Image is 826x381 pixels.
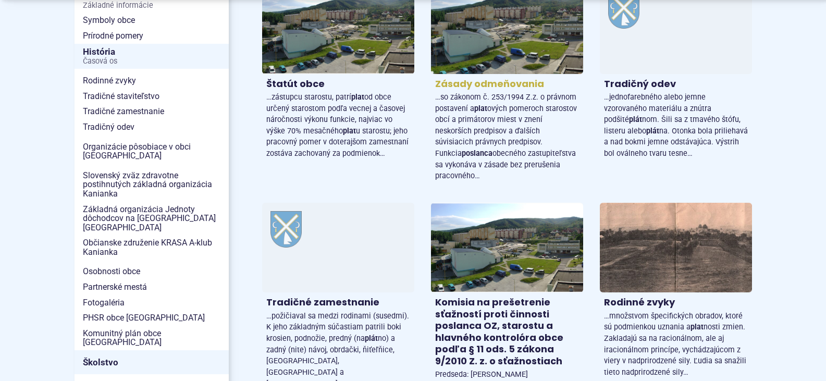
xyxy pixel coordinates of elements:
a: Partnerské mestá [75,279,229,295]
span: Fotogaléria [83,295,220,311]
a: Slovenský zväz zdravotne postihnutých základná organizácia Kanianka [75,168,229,202]
a: Tradičné zamestnanie [75,104,229,119]
a: Rodinné zvyky [75,73,229,89]
span: Rodinné zvyky [83,73,220,89]
strong: plat [343,127,356,136]
h4: Štatút obce [266,78,410,90]
a: Prírodné pomery [75,28,229,44]
span: Osobnosti obce [83,264,220,279]
span: Partnerské mestá [83,279,220,295]
strong: plat [351,93,364,102]
a: Organizácie pôsobiace v obci [GEOGRAPHIC_DATA] [75,139,229,164]
span: …so zákonom č. 253/1994 Z.z. o právnom postavení a ových pomeroch starostov obcí a primátorov mie... [435,93,577,180]
span: Základné informácie [83,2,220,10]
span: …jednofarebného alebo jemne vzorovaného materiálu a znútra podšité nom. Šili sa z tmavého štófu, ... [604,93,748,158]
a: HistóriaČasová os [75,44,229,69]
span: Komunitný plán obce [GEOGRAPHIC_DATA] [83,326,220,350]
a: Školstvo [75,350,229,374]
span: …množstvom špecifických obradov, ktoré sú podmienkou uznania a nosti zmien. Zakladajú sa na racio... [604,312,746,377]
span: PHSR obce [GEOGRAPHIC_DATA] [83,310,220,326]
a: Komunitný plán obce [GEOGRAPHIC_DATA] [75,326,229,350]
span: Školstvo [83,354,220,371]
strong: plat [474,104,487,113]
span: Občianske združenie KRASA A-klub Kanianka [83,235,220,260]
a: Fotogaléria [75,295,229,311]
span: Slovenský zväz zdravotne postihnutých základná organizácia Kanianka [83,168,220,202]
span: Tradičný odev [83,119,220,135]
span: Prírodné pomery [83,28,220,44]
a: Osobnosti obce [75,264,229,279]
span: Časová os [83,57,220,66]
strong: plát [646,127,659,136]
h4: Zásady odmeňovania [435,78,579,90]
h4: Komisia na prešetrenie sťažností proti činnosti poslanca OZ, starostu a hlavného kontrolóra obce ... [435,297,579,367]
strong: plát [629,115,642,124]
span: Organizácie pôsobiace v obci [GEOGRAPHIC_DATA] [83,139,220,164]
span: Základná organizácia Jednoty dôchodcov na [GEOGRAPHIC_DATA] [GEOGRAPHIC_DATA] [83,202,220,236]
span: Tradičné staviteľstvo [83,89,220,104]
span: …zástupcu starostu, patrí od obce určený starostom podľa vecnej a časovej náročnosti výkonu funkc... [266,93,409,158]
strong: plát [365,334,378,343]
span: História [83,44,220,69]
a: Symboly obce [75,13,229,28]
span: Tradičné zamestnanie [83,104,220,119]
h4: Rodinné zvyky [604,297,748,309]
strong: plat [691,323,704,331]
a: Základná organizácia Jednoty dôchodcov na [GEOGRAPHIC_DATA] [GEOGRAPHIC_DATA] [75,202,229,236]
a: Občianske združenie KRASA A-klub Kanianka [75,235,229,260]
span: Symboly obce [83,13,220,28]
a: Tradičné staviteľstvo [75,89,229,104]
strong: poslanca [462,149,492,158]
h4: Tradičné zamestnanie [266,297,410,309]
h4: Tradičný odev [604,78,748,90]
a: Tradičný odev [75,119,229,135]
a: PHSR obce [GEOGRAPHIC_DATA] [75,310,229,326]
